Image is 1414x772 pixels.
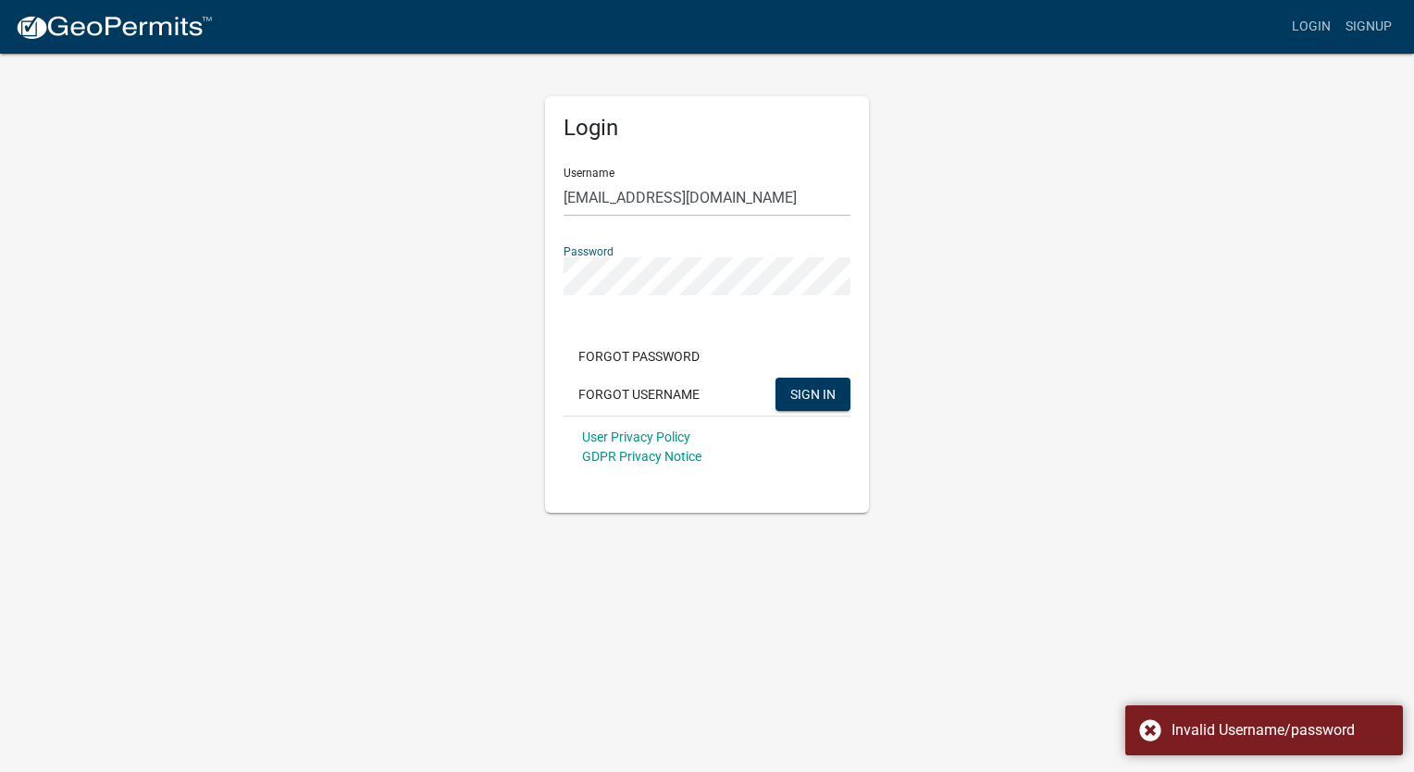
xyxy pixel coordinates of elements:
[564,115,850,142] h5: Login
[582,449,701,464] a: GDPR Privacy Notice
[790,386,836,401] span: SIGN IN
[1338,9,1399,44] a: Signup
[582,430,690,444] a: User Privacy Policy
[564,378,714,411] button: Forgot Username
[1172,719,1389,741] div: Invalid Username/password
[564,340,714,373] button: Forgot Password
[775,378,850,411] button: SIGN IN
[1284,9,1338,44] a: Login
